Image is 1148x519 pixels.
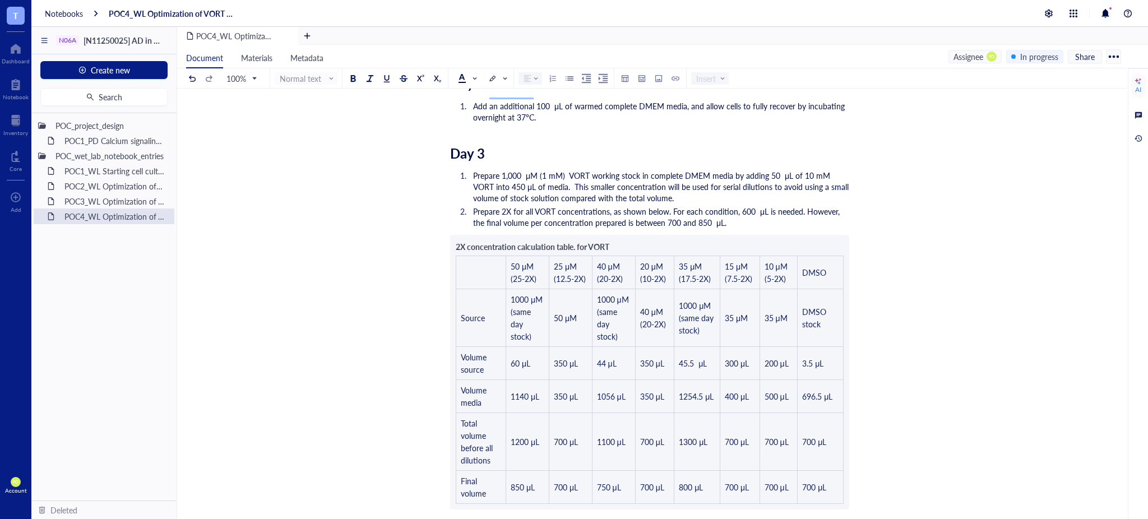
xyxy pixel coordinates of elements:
div: Dashboard [2,58,30,64]
span: Normal text [280,73,335,84]
div: POC3_WL Optimization of VORT resistance assay on U87MG cell line [59,193,170,209]
a: POC4_WL Optimization of VORT resistance assay on U87MG cell line + monoclonal selection [109,8,235,18]
span: Share [1075,52,1095,62]
span: 100% [226,73,256,84]
div: POC_wet_lab_notebook_entries [50,148,170,164]
span: Create new [91,66,130,75]
span: PO [13,480,18,485]
div: Assignee [953,50,983,63]
div: POC2_WL Optimization of N06A library resistance assay on U87MG cell line [59,178,170,194]
div: AI [1135,85,1141,94]
span: Add an additional 100 μL of warmed complete DMEM media, and allow cells to fully recover by incub... [473,100,847,123]
div: Notebook [3,94,29,100]
div: In progress [1020,50,1058,63]
span: Metadata [290,52,323,63]
span: Day 3 [450,143,485,163]
a: Core [10,147,22,172]
div: Account [5,487,27,494]
span: Search [99,92,122,101]
span: Prepare 2X for all VORT concentrations, as shown below. For each condition, 600 μL is needed. How... [473,206,842,228]
button: Share [1068,50,1102,63]
div: POC4_WL Optimization of VORT resistance assay on U87MG cell line + monoclonal selection [59,208,170,224]
div: N06A [59,36,76,44]
div: Inventory [3,129,28,136]
div: Add [11,206,21,213]
button: Search [40,88,168,106]
span: PO [989,54,994,59]
span: [N11250025] AD in GBM project-POC [84,35,217,46]
a: Dashboard [2,40,30,64]
div: POC1_WL Starting cell culture protocol [59,163,170,179]
a: Notebooks [45,8,83,18]
span: Prepare 1,000 μM (1 mM) VORT working stock in complete DMEM media by adding 50 μL of 10 mM VORT i... [473,170,851,203]
div: POC_project_design [50,118,170,133]
span: T [13,8,18,22]
a: Inventory [3,112,28,136]
span: Document [186,52,223,63]
span: Insert [696,73,726,84]
a: Notebook [3,76,29,100]
div: Deleted [50,504,77,516]
div: POC1_PD Calcium signaling screen of N06A library [59,133,170,149]
span: Materials [241,52,272,63]
div: Core [10,165,22,172]
button: Create new [40,61,168,79]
